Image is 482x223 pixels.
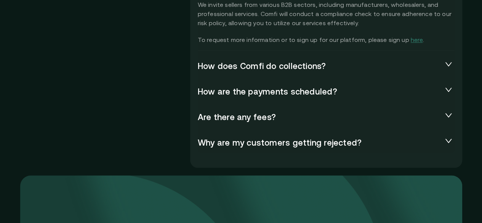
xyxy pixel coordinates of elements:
[445,137,452,144] span: collapsed
[198,82,455,102] div: How are the payments scheduled?
[445,111,452,119] span: collapsed
[198,87,442,97] span: How are the payments scheduled?
[198,138,442,148] span: Why are my customers getting rejected?
[445,60,452,68] span: collapsed
[198,133,455,153] div: Why are my customers getting rejected?
[198,112,442,123] span: Are there any fees?
[198,56,455,76] div: How does Comfi do collections?
[411,36,423,43] a: here
[445,86,452,93] span: collapsed
[198,61,442,72] span: How does Comfi do collections?
[198,107,455,127] div: Are there any fees?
